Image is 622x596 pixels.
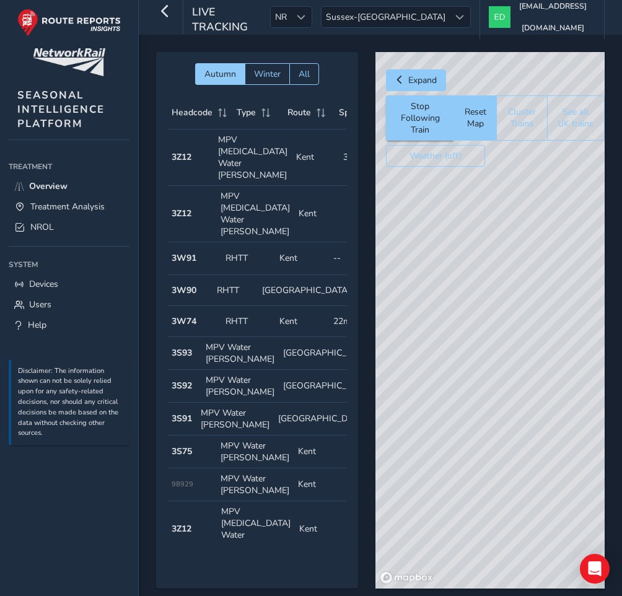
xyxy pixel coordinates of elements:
[172,208,191,219] strong: 3Z12
[28,319,46,331] span: Help
[339,129,386,186] td: 34mph
[172,284,196,296] strong: 3W90
[339,107,364,118] span: Speed
[29,278,58,290] span: Devices
[274,403,370,436] td: [GEOGRAPHIC_DATA]
[216,468,294,501] td: MPV Water [PERSON_NAME]
[172,523,191,535] strong: 3Z12
[386,145,485,167] button: Weather (off)
[172,380,192,392] strong: 3S92
[192,4,261,34] span: Live Tracking
[279,337,375,370] td: [GEOGRAPHIC_DATA]
[195,63,245,85] button: Autumn
[279,370,375,403] td: [GEOGRAPHIC_DATA]
[9,315,129,335] a: Help
[18,366,123,439] p: Disclaimer: The information shown can not be solely relied upon for any safety-related decisions,...
[245,63,289,85] button: Winter
[322,7,450,27] span: Sussex-[GEOGRAPHIC_DATA]
[408,74,437,86] span: Expand
[172,445,192,457] strong: 3S75
[33,48,105,76] img: customer logo
[29,299,51,310] span: Users
[294,436,343,468] td: Kent
[496,95,546,141] button: Cluster Trains
[453,95,496,141] button: Reset Map
[9,274,129,294] a: Devices
[17,88,105,131] span: SEASONAL INTELLIGENCE PLATFORM
[343,468,393,501] td: --
[221,306,275,337] td: RHTT
[489,6,510,28] img: diamond-layout
[30,201,105,213] span: Treatment Analysis
[29,180,68,192] span: Overview
[271,7,291,27] span: NR
[343,186,392,242] td: 38mph
[254,68,281,80] span: Winter
[204,68,236,80] span: Autumn
[172,151,191,163] strong: 3Z12
[172,480,193,489] span: 98929
[9,196,129,217] a: Treatment Analysis
[580,554,610,584] div: Open Intercom Messenger
[221,242,275,275] td: RHTT
[289,63,319,85] button: All
[386,69,446,91] button: Expand
[386,95,453,141] button: Stop Following Train
[172,413,192,424] strong: 3S91
[294,186,343,242] td: Kent
[217,501,295,558] td: MPV [MEDICAL_DATA] Water [PERSON_NAME]
[345,501,395,558] td: --
[201,370,279,403] td: MPV Water [PERSON_NAME]
[9,157,129,176] div: Treatment
[9,294,129,315] a: Users
[17,9,121,37] img: rr logo
[275,306,329,337] td: Kent
[216,436,294,468] td: MPV Water [PERSON_NAME]
[258,275,354,306] td: [GEOGRAPHIC_DATA]
[237,107,256,118] span: Type
[172,107,212,118] span: Headcode
[9,255,129,274] div: System
[172,315,196,327] strong: 3W74
[299,68,310,80] span: All
[172,347,192,359] strong: 3S93
[172,252,196,264] strong: 3W91
[214,129,292,186] td: MPV [MEDICAL_DATA] Water [PERSON_NAME]
[212,275,258,306] td: RHTT
[547,95,605,141] button: See all UK trains
[329,306,383,337] td: 22mph
[216,186,294,242] td: MPV [MEDICAL_DATA] Water [PERSON_NAME]
[294,468,343,501] td: Kent
[295,501,345,558] td: Kent
[30,221,54,233] span: NROL
[287,107,311,118] span: Route
[343,436,393,468] td: 41mph
[275,242,329,275] td: Kent
[196,403,274,436] td: MPV Water [PERSON_NAME]
[9,217,129,237] a: NROL
[9,176,129,196] a: Overview
[201,337,279,370] td: MPV Water [PERSON_NAME]
[329,242,383,275] td: --
[292,129,339,186] td: Kent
